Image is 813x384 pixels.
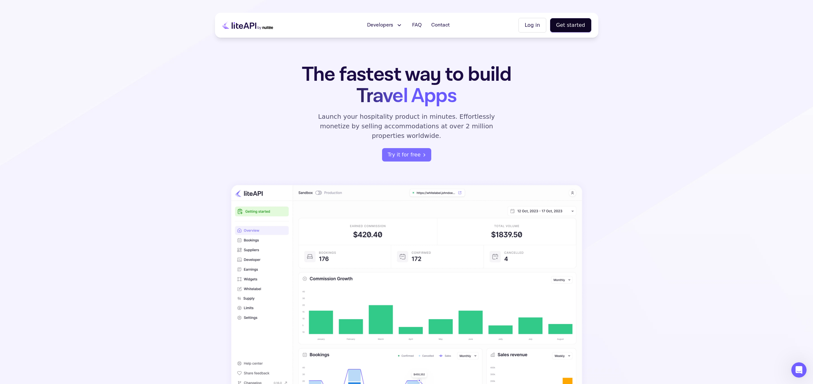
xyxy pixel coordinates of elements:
button: Get started [550,18,591,32]
p: Launch your hospitality product in minutes. Effortlessly monetize by selling accommodations at ov... [311,112,502,140]
button: Try it for free [382,148,431,162]
iframe: Intercom live chat [791,362,807,378]
span: Travel Apps [357,83,456,109]
button: Developers [363,19,406,32]
a: register [382,148,431,162]
h1: The fastest way to build [282,64,532,107]
button: Log in [518,18,546,33]
span: Contact [431,21,450,29]
a: FAQ [408,19,426,32]
span: Developers [367,21,393,29]
span: FAQ [412,21,422,29]
a: Contact [427,19,454,32]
